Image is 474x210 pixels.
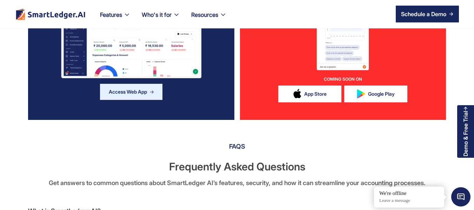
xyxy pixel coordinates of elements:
[186,10,232,28] div: Resources
[28,141,446,152] div: FAQS
[100,10,122,20] div: Features
[304,91,327,97] div: App Store
[15,8,86,20] img: footer logo
[100,83,163,100] a: Access Web App
[451,187,470,206] span: Chat Widget
[379,198,439,204] p: Leave a message
[15,8,86,20] a: home
[150,90,154,94] img: Arrow blue
[462,111,469,156] div: Demo & Free Trial
[109,89,147,95] div: Access Web App
[368,91,395,97] div: Google Play
[28,177,446,189] div: Get answers to common questions about SmartLedger AI’s features, security, and how it can streaml...
[142,10,172,20] div: Who's it for
[357,89,365,99] img: playstore
[136,10,186,28] div: Who's it for
[396,6,459,22] a: Schedule a Demo
[94,10,136,28] div: Features
[344,86,407,102] a: Google Play
[278,86,341,102] a: App Store
[28,159,446,174] div: Frequently Asked Questions
[449,12,453,16] img: arrow right icon
[324,76,362,82] div: COMING SOON ON
[401,10,446,18] div: Schedule a Demo
[293,89,301,99] img: apple
[379,190,439,197] div: We're offline
[191,10,218,20] div: Resources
